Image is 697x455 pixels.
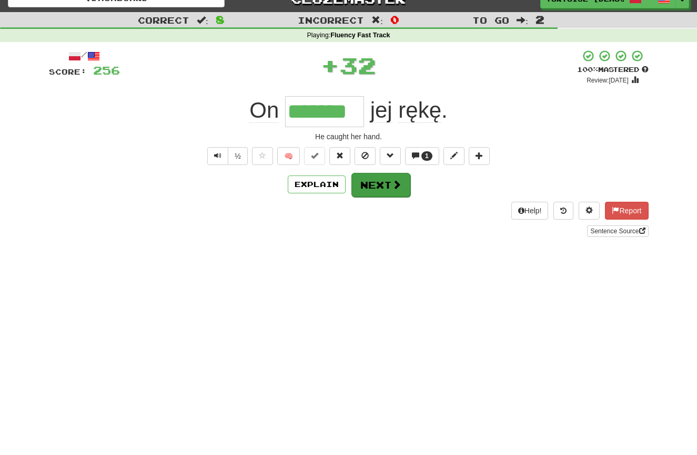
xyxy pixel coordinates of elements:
[511,202,549,220] button: Help!
[330,32,390,39] strong: Fluency Fast Track
[228,147,248,165] button: ½
[249,98,279,123] span: On
[425,152,429,160] span: 1
[370,98,392,123] span: jej
[329,147,350,165] button: Reset to 0% Mastered (alt+r)
[321,49,339,81] span: +
[216,13,225,26] span: 8
[138,15,189,25] span: Correct
[587,225,648,237] a: Sentence Source
[351,173,410,197] button: Next
[339,52,376,78] span: 32
[443,147,464,165] button: Edit sentence (alt+d)
[398,98,441,123] span: rękę
[577,65,598,74] span: 100 %
[364,98,448,123] span: .
[49,49,120,63] div: /
[553,202,573,220] button: Round history (alt+y)
[298,15,364,25] span: Incorrect
[371,16,383,25] span: :
[577,65,649,75] div: Mastered
[472,15,509,25] span: To go
[587,77,629,84] small: Review: [DATE]
[197,16,208,25] span: :
[205,147,248,165] div: Text-to-speech controls
[49,131,649,142] div: He caught her hand.
[380,147,401,165] button: Grammar (alt+g)
[355,147,376,165] button: Ignore sentence (alt+i)
[277,147,300,165] button: 🧠
[536,13,544,26] span: 2
[405,147,439,165] button: 1
[517,16,528,25] span: :
[288,175,346,193] button: Explain
[390,13,399,26] span: 0
[207,147,228,165] button: Play sentence audio (ctl+space)
[304,147,325,165] button: Set this sentence to 100% Mastered (alt+m)
[469,147,490,165] button: Add to collection (alt+a)
[93,64,120,77] span: 256
[49,67,87,76] span: Score:
[605,202,648,220] button: Report
[252,147,273,165] button: Favorite sentence (alt+f)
